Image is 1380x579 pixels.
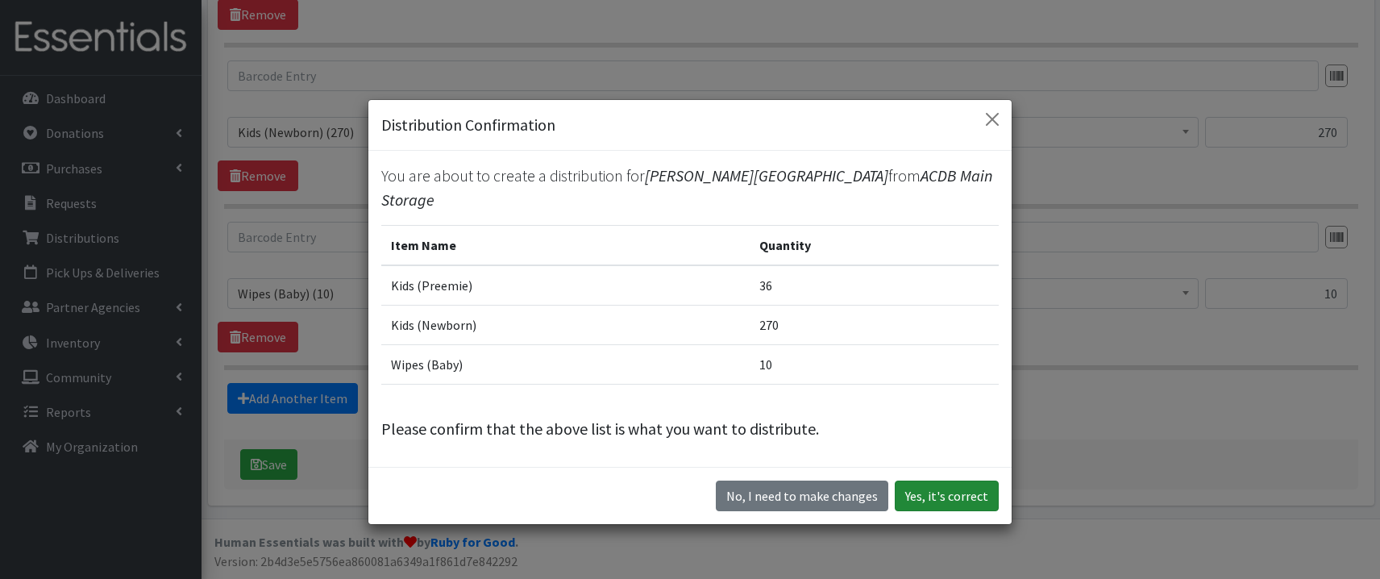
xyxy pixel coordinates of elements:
[979,106,1005,132] button: Close
[381,345,750,385] td: Wipes (Baby)
[381,417,999,441] p: Please confirm that the above list is what you want to distribute.
[381,306,750,345] td: Kids (Newborn)
[750,265,999,306] td: 36
[716,481,888,511] button: No I need to make changes
[750,345,999,385] td: 10
[381,265,750,306] td: Kids (Preemie)
[381,113,555,137] h5: Distribution Confirmation
[750,226,999,266] th: Quantity
[381,226,750,266] th: Item Name
[645,165,888,185] span: [PERSON_NAME][GEOGRAPHIC_DATA]
[750,306,999,345] td: 270
[895,481,999,511] button: Yes, it's correct
[381,164,999,212] p: You are about to create a distribution for from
